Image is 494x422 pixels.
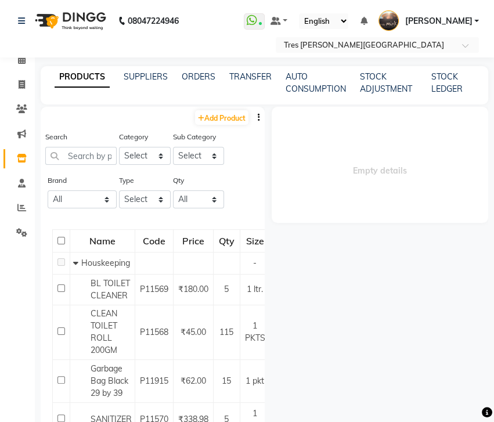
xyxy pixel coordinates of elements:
span: CLEAN TOILET ROLL 200GM [91,308,117,355]
span: 1 pkt [246,376,264,386]
span: - [253,258,257,268]
a: TRANSFER [229,71,272,82]
a: SUPPLIERS [124,71,168,82]
span: BL TOILET CLEANER [91,278,130,301]
span: 115 [219,327,233,337]
span: Empty details [272,107,489,223]
span: P11568 [140,327,168,337]
b: 08047224946 [128,5,179,37]
a: PRODUCTS [55,67,110,88]
label: Type [119,175,134,186]
span: Houskeeping [81,258,130,268]
div: Name [71,230,134,251]
input: Search by product name or code [45,147,117,165]
a: Add Product [195,110,248,125]
img: Meghana Kering [378,10,399,31]
span: 1 PKTS [245,320,265,343]
div: Size [241,230,269,251]
div: Code [136,230,172,251]
span: ₹45.00 [181,327,206,337]
span: Garbage Bag Black 29 by 39 [91,363,128,398]
span: 5 [224,284,229,294]
label: Category [119,132,148,142]
a: ORDERS [182,71,215,82]
span: P11915 [140,376,168,386]
span: 15 [222,376,231,386]
label: Search [45,132,67,142]
span: ₹180.00 [178,284,208,294]
label: Sub Category [173,132,216,142]
span: 1 ltr. [247,284,263,294]
div: Price [174,230,212,251]
div: Qty [214,230,239,251]
span: ₹62.00 [181,376,206,386]
a: STOCK LEDGER [431,71,463,94]
img: logo [30,5,109,37]
a: AUTO CONSUMPTION [286,71,346,94]
a: STOCK ADJUSTMENT [360,71,412,94]
span: Collapse Row [73,258,81,268]
span: [PERSON_NAME] [405,15,472,27]
label: Qty [173,175,184,186]
span: P11569 [140,284,168,294]
label: Brand [48,175,67,186]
